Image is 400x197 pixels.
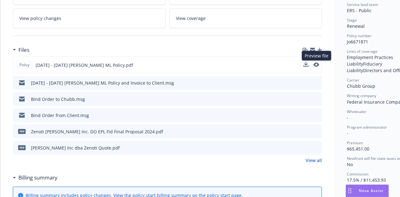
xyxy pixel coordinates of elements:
[314,96,319,102] button: preview file
[18,129,26,134] span: pdf
[31,145,120,151] div: [PERSON_NAME] Inc dba Zenoti Quote.pdf
[13,8,166,28] a: View policy changes
[304,96,309,102] button: download file
[313,62,319,67] button: preview file
[31,128,163,135] div: Zenoti [PERSON_NAME] Inc. DO EPL Fid Final Proposal 2024.pdf
[31,112,89,119] div: Bind Order from Client.msg
[359,188,383,193] span: Nova Assist
[18,46,29,54] h3: Files
[347,77,359,83] span: Carrier
[314,80,319,86] button: preview file
[347,161,353,167] span: No
[13,174,57,182] div: Billing summary
[347,23,365,29] span: Renewal
[347,130,348,136] span: -
[346,185,354,197] div: Drag to move
[304,112,309,119] button: download file
[303,62,308,68] button: download file
[347,17,357,23] span: Stage
[302,51,331,61] div: Preview file
[169,8,322,28] a: View coverage
[304,128,309,135] button: download file
[314,128,319,135] button: preview file
[347,177,386,183] span: 17.5% / $11,453.93
[304,80,309,86] button: download file
[13,46,29,54] div: Files
[347,140,363,145] span: Premium
[314,145,319,151] button: preview file
[306,157,322,164] a: View all
[347,125,387,130] span: Program administrator
[347,115,348,121] span: -
[18,145,26,150] span: pdf
[347,93,376,98] span: Writing company
[31,96,85,102] div: Bind Order to Chubb.msg
[347,146,369,152] span: $65,451.00
[304,145,309,151] button: download file
[347,83,375,89] span: Chubb Group
[36,62,133,68] span: [DATE] - [DATE] [PERSON_NAME] ML Policy.pdf
[347,49,377,54] span: Lines of coverage
[347,109,367,114] span: Wholesaler
[347,33,372,38] span: Policy number
[346,185,389,197] button: Nova Assist
[18,62,31,68] span: Policy
[347,7,372,13] span: ERS - Public
[313,62,319,68] button: preview file
[347,171,368,177] span: Commission
[19,15,61,22] span: View policy changes
[347,61,383,73] span: Fiduciary Liability
[303,62,308,67] button: download file
[347,2,378,7] span: Service lead team
[31,80,174,86] div: [DATE] - [DATE] [PERSON_NAME] ML Policy and Invoice to Client.msg
[176,15,206,22] span: View coverage
[18,174,57,182] h3: Billing summary
[347,39,368,45] span: Jo6671871
[347,54,394,67] span: Employment Practices Liability
[314,112,319,119] button: preview file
